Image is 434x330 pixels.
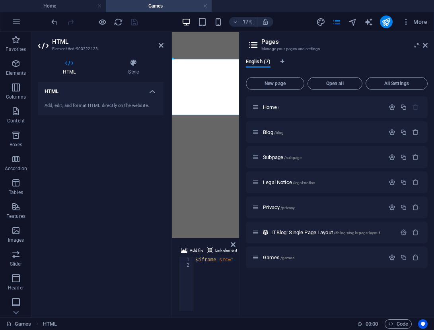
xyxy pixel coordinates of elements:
[334,231,380,235] span: /itblog-single-page-layout
[316,17,326,27] button: design
[6,94,26,100] p: Columns
[389,254,395,261] div: Settings
[280,256,294,260] span: /games
[261,45,412,52] h3: Manage your pages and settings
[241,17,254,27] h6: 17%
[6,319,31,329] a: Click to cancel selection. Double-click to open Pages
[399,16,430,28] button: More
[271,229,380,235] span: Click to open page
[366,319,378,329] span: 00 00
[262,229,269,236] div: This layout is used as a template for all items (e.g. a blog post) of this collection. The conten...
[6,213,25,219] p: Features
[400,179,407,186] div: Duplicate
[381,17,391,27] i: Publish
[412,179,419,186] div: Remove
[6,70,26,76] p: Elements
[412,104,419,111] div: The startpage cannot be deleted
[284,155,302,160] span: /subpage
[364,17,373,27] i: AI Writer
[389,204,395,211] div: Settings
[114,17,123,27] i: Reload page
[261,155,385,160] div: Subpage/subpage
[38,59,103,76] h4: HTML
[263,254,294,260] span: Click to open page
[293,181,315,185] span: /legal-notice
[179,257,195,262] div: 1
[389,154,395,161] div: Settings
[357,319,378,329] h6: Session time
[7,118,25,124] p: Content
[103,59,163,76] h4: Style
[8,237,24,243] p: Images
[389,104,395,111] div: Settings
[45,103,157,109] div: Add, edit, and format HTML directly on the website.
[380,16,393,28] button: publish
[206,246,238,255] button: Link element
[307,77,362,90] button: Open all
[43,319,57,329] nav: breadcrumb
[274,130,284,135] span: /blog
[261,105,385,110] div: Home/
[388,319,408,329] span: Code
[113,17,123,27] button: reload
[50,17,59,27] button: undo
[418,319,428,329] button: Usercentrics
[215,246,237,255] span: Link element
[263,129,284,135] span: Click to open page
[371,321,372,327] span: :
[262,18,269,25] i: On resize automatically adjust zoom level to fit chosen device.
[10,142,23,148] p: Boxes
[278,105,279,110] span: /
[263,154,302,160] span: Click to open page
[364,17,374,27] button: text_generator
[280,206,295,210] span: /privacy
[366,77,428,90] button: All Settings
[412,154,419,161] div: Remove
[190,246,203,255] span: Add file
[400,229,407,236] div: Settings
[9,189,23,196] p: Tables
[229,17,257,27] button: 17%
[6,46,26,52] p: Favorites
[369,81,424,86] span: All Settings
[269,230,396,235] div: ITBlog: Single Page Layout/itblog-single-page-layout
[179,262,195,268] div: 2
[52,38,163,45] h2: HTML
[316,17,325,27] i: Design (Ctrl+Alt+Y)
[249,81,301,86] span: New page
[106,2,212,10] h4: Games
[261,130,385,135] div: Blog/blog
[412,254,419,261] div: Remove
[263,104,279,110] span: Click to open page
[332,17,342,27] button: pages
[263,204,295,210] span: Click to open page
[412,229,419,236] div: Remove
[332,17,341,27] i: Pages (Ctrl+Alt+S)
[263,179,315,185] span: Click to open page
[261,205,385,210] div: Privacy/privacy
[400,129,407,136] div: Duplicate
[412,204,419,211] div: Remove
[10,261,22,267] p: Slider
[8,285,24,291] p: Header
[43,319,57,329] span: Click to select. Double-click to edit
[311,81,359,86] span: Open all
[38,82,163,96] h4: HTML
[389,179,395,186] div: Settings
[348,17,357,27] i: Navigator
[389,129,395,136] div: Settings
[180,246,204,255] button: Add file
[261,180,385,185] div: Legal Notice/legal-notice
[261,255,385,260] div: Games/games
[400,254,407,261] div: Duplicate
[261,38,428,45] h2: Pages
[348,17,358,27] button: navigator
[246,77,304,90] button: New page
[400,204,407,211] div: Duplicate
[52,45,148,52] h3: Element #ed-903222123
[246,59,428,74] div: Language Tabs
[5,165,27,172] p: Accordion
[412,129,419,136] div: Remove
[246,57,271,68] span: English (7)
[385,319,412,329] button: Code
